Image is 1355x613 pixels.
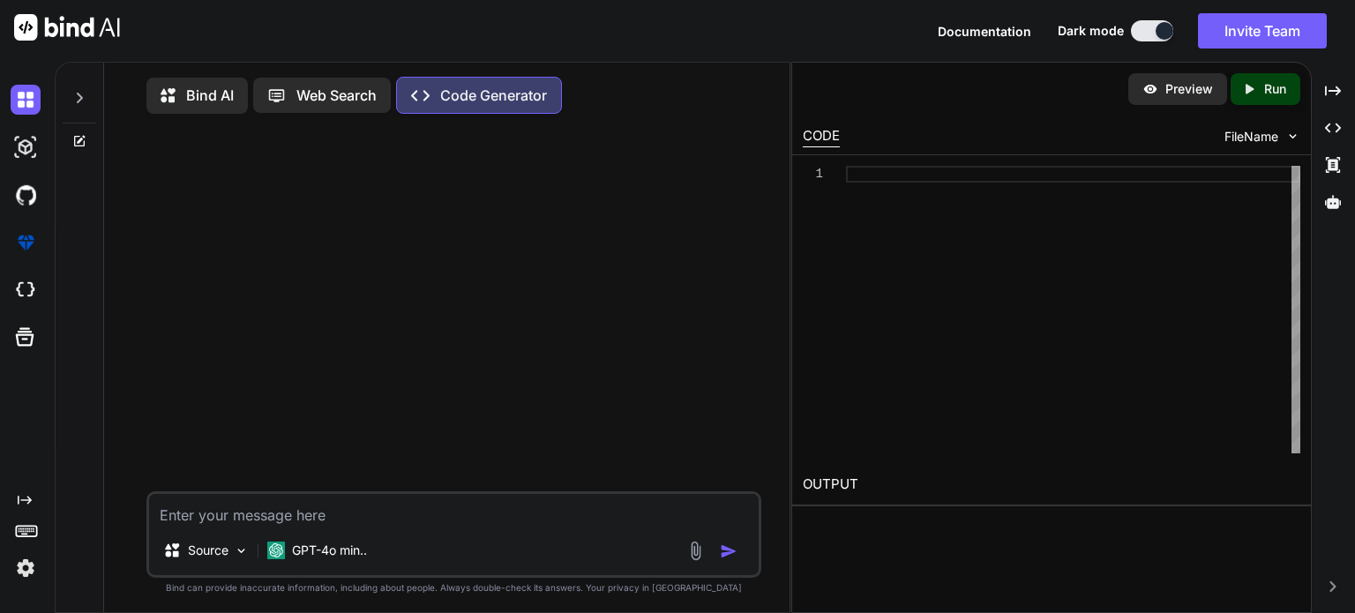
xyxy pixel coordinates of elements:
[1058,22,1124,40] span: Dark mode
[188,542,228,559] p: Source
[1264,80,1286,98] p: Run
[11,228,41,258] img: premium
[1165,80,1213,98] p: Preview
[1142,81,1158,97] img: preview
[440,85,547,106] p: Code Generator
[938,22,1031,41] button: Documentation
[792,464,1311,505] h2: OUTPUT
[11,132,41,162] img: darkAi-studio
[14,14,120,41] img: Bind AI
[11,275,41,305] img: cloudideIcon
[1198,13,1327,49] button: Invite Team
[234,543,249,558] img: Pick Models
[11,553,41,583] img: settings
[803,126,840,147] div: CODE
[186,85,234,106] p: Bind AI
[803,166,823,183] div: 1
[11,85,41,115] img: darkChat
[267,542,285,559] img: GPT-4o mini
[685,541,706,561] img: attachment
[720,542,737,560] img: icon
[1285,129,1300,144] img: chevron down
[292,542,367,559] p: GPT-4o min..
[146,581,761,594] p: Bind can provide inaccurate information, including about people. Always double-check its answers....
[11,180,41,210] img: githubDark
[296,85,377,106] p: Web Search
[938,24,1031,39] span: Documentation
[1224,128,1278,146] span: FileName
